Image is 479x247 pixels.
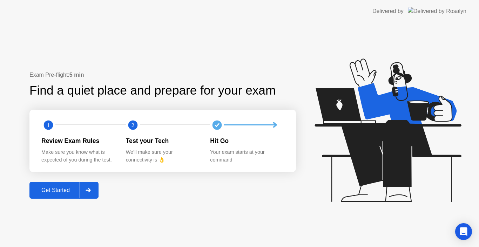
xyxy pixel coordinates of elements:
[41,136,115,145] div: Review Exam Rules
[41,149,115,164] div: Make sure you know what is expected of you during the test.
[47,122,50,128] text: 1
[210,136,283,145] div: Hit Go
[126,136,199,145] div: Test your Tech
[210,149,283,164] div: Your exam starts at your command
[32,187,80,193] div: Get Started
[455,223,472,240] div: Open Intercom Messenger
[29,81,277,100] div: Find a quiet place and prepare for your exam
[29,182,99,199] button: Get Started
[131,122,134,128] text: 2
[29,71,296,79] div: Exam Pre-flight:
[408,7,466,15] img: Delivered by Rosalyn
[126,149,199,164] div: We’ll make sure your connectivity is 👌
[69,72,84,78] b: 5 min
[372,7,404,15] div: Delivered by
